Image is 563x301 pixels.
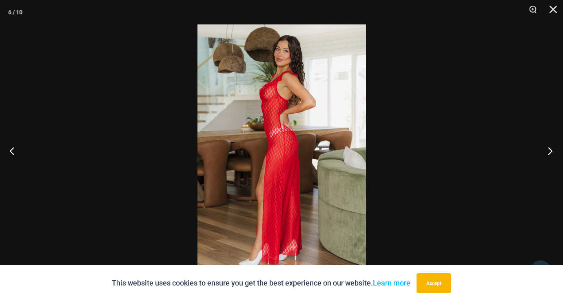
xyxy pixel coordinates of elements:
button: Accept [417,273,451,293]
a: Learn more [373,279,410,287]
div: 6 / 10 [8,6,22,18]
button: Next [532,130,563,171]
p: This website uses cookies to ensure you get the best experience on our website. [112,277,410,289]
img: Sometimes Red 587 Dress 03 [197,24,366,277]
